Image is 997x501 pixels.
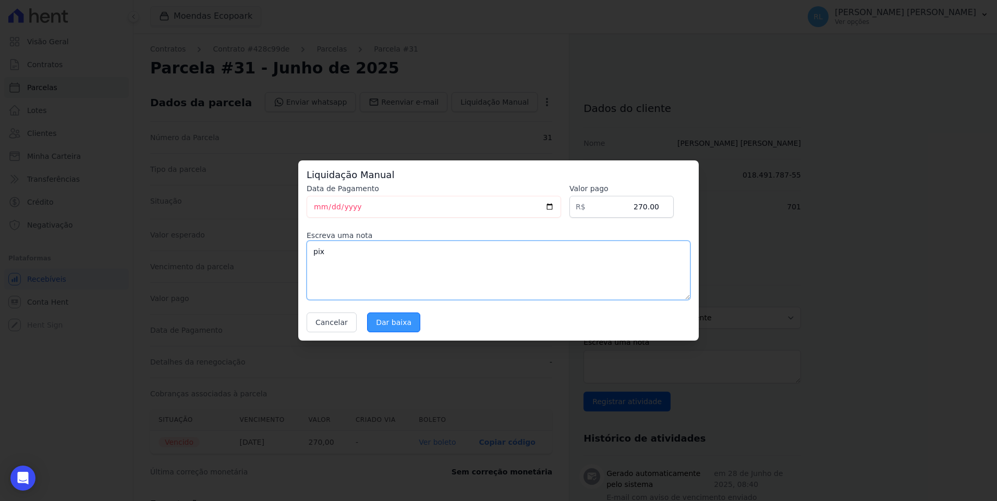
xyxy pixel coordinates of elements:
[307,312,357,332] button: Cancelar
[10,466,35,491] div: Open Intercom Messenger
[569,183,674,194] label: Valor pago
[307,169,690,181] h3: Liquidação Manual
[307,183,561,194] label: Data de Pagamento
[307,230,690,241] label: Escreva uma nota
[367,312,420,332] input: Dar baixa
